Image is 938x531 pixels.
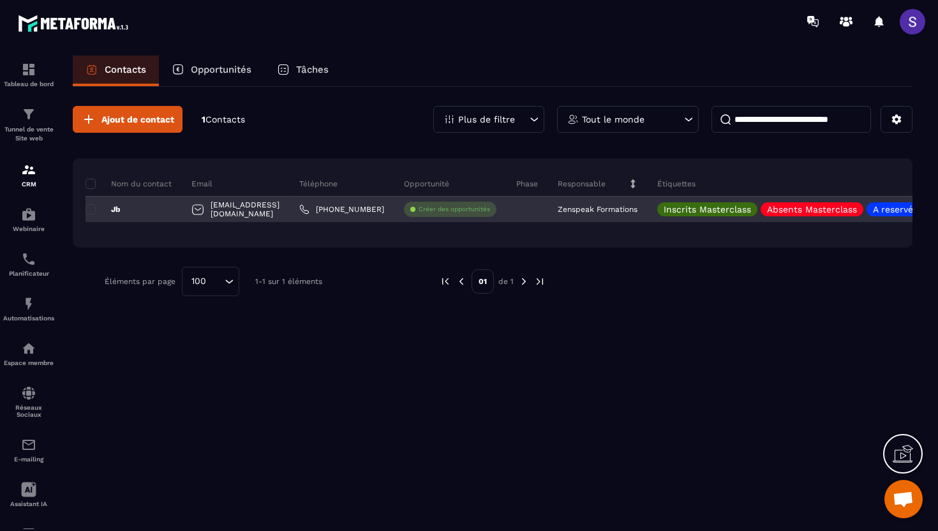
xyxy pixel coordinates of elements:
input: Search for option [211,274,221,288]
p: Étiquettes [657,179,696,189]
img: scheduler [21,251,36,267]
img: prev [440,276,451,287]
p: Tâches [296,64,329,75]
img: automations [21,341,36,356]
a: [PHONE_NUMBER] [299,204,384,214]
p: de 1 [498,276,514,287]
p: Espace membre [3,359,54,366]
p: 1 [202,114,245,126]
p: Phase [516,179,538,189]
p: Assistant IA [3,500,54,507]
p: Opportunités [191,64,251,75]
img: social-network [21,385,36,401]
a: Tâches [264,56,341,86]
span: Ajout de contact [101,113,174,126]
a: social-networksocial-networkRéseaux Sociaux [3,376,54,428]
img: formation [21,162,36,177]
p: E-mailing [3,456,54,463]
div: Search for option [182,267,239,296]
a: formationformationCRM [3,153,54,197]
a: formationformationTunnel de vente Site web [3,97,54,153]
img: formation [21,62,36,77]
span: Contacts [205,114,245,124]
img: logo [18,11,133,35]
img: automations [21,207,36,222]
p: Absents Masterclass [767,205,857,214]
p: Contacts [105,64,146,75]
p: Réseaux Sociaux [3,404,54,418]
p: Zenspeak Formations [558,205,637,214]
p: Créer des opportunités [419,205,490,214]
p: Email [191,179,212,189]
p: 01 [472,269,494,294]
p: Nom du contact [86,179,172,189]
a: automationsautomationsWebinaire [3,197,54,242]
p: Tableau de bord [3,80,54,87]
p: Responsable [558,179,606,189]
a: Opportunités [159,56,264,86]
p: Tunnel de vente Site web [3,125,54,143]
p: Tout le monde [582,115,644,124]
p: Webinaire [3,225,54,232]
a: emailemailE-mailing [3,428,54,472]
p: Plus de filtre [458,115,515,124]
span: 100 [187,274,211,288]
img: next [534,276,546,287]
p: Téléphone [299,179,338,189]
img: email [21,437,36,452]
div: Ouvrir le chat [884,480,923,518]
img: formation [21,107,36,122]
button: Ajout de contact [73,106,182,133]
img: automations [21,296,36,311]
p: Opportunité [404,179,449,189]
a: automationsautomationsAutomatisations [3,287,54,331]
p: Automatisations [3,315,54,322]
a: Assistant IA [3,472,54,517]
p: CRM [3,181,54,188]
img: next [518,276,530,287]
p: Planificateur [3,270,54,277]
a: schedulerschedulerPlanificateur [3,242,54,287]
p: Jb [86,204,121,214]
img: prev [456,276,467,287]
p: Éléments par page [105,277,175,286]
a: Contacts [73,56,159,86]
p: Inscrits Masterclass [664,205,751,214]
a: formationformationTableau de bord [3,52,54,97]
a: automationsautomationsEspace membre [3,331,54,376]
p: 1-1 sur 1 éléments [255,277,322,286]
